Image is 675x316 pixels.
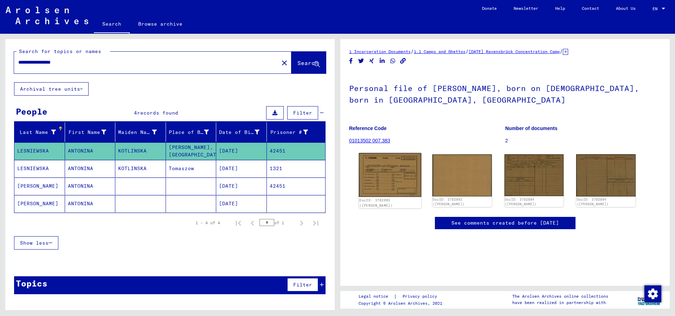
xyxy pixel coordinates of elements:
div: Topics [16,277,47,290]
mat-cell: [DATE] [216,142,267,160]
mat-icon: close [280,59,289,67]
mat-cell: [PERSON_NAME] [14,195,65,212]
button: Show less [14,236,58,250]
div: Maiden Name [118,129,157,136]
mat-header-cell: Maiden Name [115,122,166,142]
img: 001.jpg [504,154,564,196]
a: [DATE] Ravensbrück Concentration Camp [469,49,560,54]
img: Change consent [644,285,661,302]
span: / [560,48,563,54]
p: The Arolsen Archives online collections [512,293,608,299]
div: First Name [68,129,107,136]
a: DocID: 3782094 ([PERSON_NAME]) [577,198,609,206]
b: Reference Code [349,125,387,131]
a: DocID: 3782093 ([PERSON_NAME]) [433,198,464,206]
div: Place of Birth [169,129,209,136]
mat-cell: 1321 [267,160,326,177]
mat-header-cell: Last Name [14,122,65,142]
mat-cell: 42451 [267,178,326,195]
mat-cell: KOTLINSKA [115,160,166,177]
mat-header-cell: First Name [65,122,116,142]
button: Filter [287,278,318,291]
span: records found [137,110,178,116]
img: yv_logo.png [636,291,662,308]
span: Show less [20,240,49,246]
button: Share on LinkedIn [379,57,386,65]
div: Prisoner # [270,127,317,138]
a: Search [94,15,130,34]
span: EN [652,6,660,11]
mat-cell: ANTONINA [65,160,116,177]
button: Filter [287,106,318,120]
a: DocID: 3782093 ([PERSON_NAME]) [359,198,393,207]
button: First page [231,216,245,230]
mat-header-cell: Place of Birth [166,122,217,142]
span: Filter [293,110,312,116]
button: Clear [277,56,291,70]
div: Last Name [17,127,65,138]
button: Last page [309,216,323,230]
mat-cell: [PERSON_NAME] [14,178,65,195]
button: Share on Twitter [358,57,365,65]
span: Filter [293,282,312,288]
mat-cell: LESNIEWSKA [14,160,65,177]
mat-cell: 42451 [267,142,326,160]
a: 01013502 007.383 [349,138,390,143]
mat-cell: [PERSON_NAME], [GEOGRAPHIC_DATA] [166,142,217,160]
div: 1 – 4 of 4 [195,220,220,226]
div: Maiden Name [118,127,166,138]
a: Privacy policy [397,293,445,300]
a: See comments created before [DATE] [451,219,559,227]
div: Change consent [644,285,661,302]
h1: Personal file of [PERSON_NAME], born on [DEMOGRAPHIC_DATA], born in [GEOGRAPHIC_DATA], [GEOGRAPHI... [349,72,661,115]
a: 1.1 Camps and Ghettos [414,49,465,54]
span: / [411,48,414,54]
mat-cell: KOTLINSKA [115,142,166,160]
a: DocID: 3782094 ([PERSON_NAME]) [505,198,536,206]
div: People [16,105,47,118]
mat-header-cell: Date of Birth [216,122,267,142]
div: First Name [68,127,115,138]
mat-cell: ANTONINA [65,195,116,212]
button: Copy link [399,57,407,65]
span: / [465,48,469,54]
span: 4 [134,110,137,116]
p: 2 [505,137,661,144]
a: Legal notice [359,293,394,300]
button: Next page [295,216,309,230]
p: Copyright © Arolsen Archives, 2021 [359,300,445,307]
img: 002.jpg [576,154,636,196]
button: Share on Facebook [347,57,355,65]
img: 002.jpg [432,154,492,196]
div: | [359,293,445,300]
mat-label: Search for topics or names [19,48,101,54]
div: of 1 [259,219,295,226]
button: Archival tree units [14,82,89,96]
mat-cell: [DATE] [216,160,267,177]
mat-header-cell: Prisoner # [267,122,326,142]
button: Previous page [245,216,259,230]
mat-cell: Tomaszow [166,160,217,177]
a: Browse archive [130,15,191,32]
span: Search [297,59,319,66]
mat-cell: ANTONINA [65,142,116,160]
button: Share on Xing [368,57,375,65]
mat-cell: [DATE] [216,178,267,195]
div: Place of Birth [169,127,218,138]
img: Arolsen_neg.svg [6,7,88,24]
div: Last Name [17,129,56,136]
mat-cell: LESNIEWSKA [14,142,65,160]
img: 001.jpg [359,153,421,197]
div: Date of Birth [219,129,259,136]
a: 1 Incarceration Documents [349,49,411,54]
button: Search [291,52,326,73]
p: have been realized in partnership with [512,299,608,306]
mat-cell: [DATE] [216,195,267,212]
button: Share on WhatsApp [389,57,397,65]
div: Date of Birth [219,127,268,138]
b: Number of documents [505,125,558,131]
div: Prisoner # [270,129,308,136]
mat-cell: ANTONINA [65,178,116,195]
